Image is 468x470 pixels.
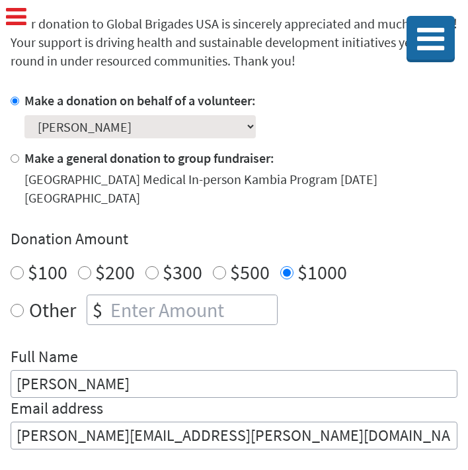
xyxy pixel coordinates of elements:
p: Your donation to Global Brigades USA is sincerely appreciated and much needed! Your support is dr... [11,15,457,70]
input: Your Email [11,422,457,449]
input: Enter Full Name [11,370,457,398]
div: [GEOGRAPHIC_DATA] Medical In-person Kambia Program [DATE] [GEOGRAPHIC_DATA] [24,170,457,207]
label: Full Name [11,346,78,370]
div: $ [87,295,108,324]
label: Other [29,295,76,325]
label: Email address [11,398,103,422]
label: $500 [230,259,270,285]
label: Make a donation on behalf of a volunteer: [24,92,256,109]
label: $100 [28,259,67,285]
input: Enter Amount [108,295,277,324]
label: $300 [163,259,202,285]
label: Make a general donation to group fundraiser: [24,150,274,166]
label: $1000 [297,259,347,285]
h4: Donation Amount [11,228,457,250]
label: $200 [95,259,135,285]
